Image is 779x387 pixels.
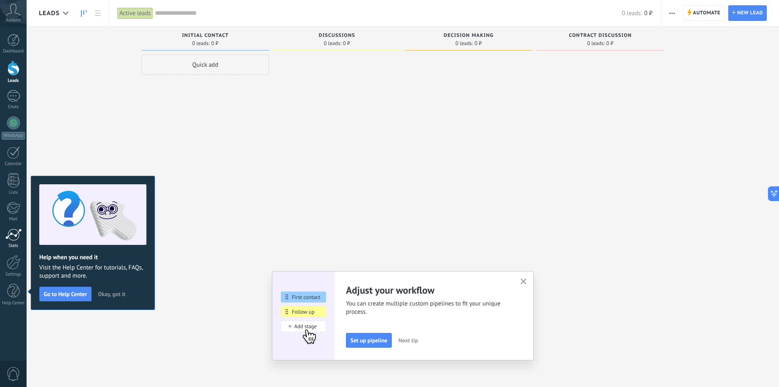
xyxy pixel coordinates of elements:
[409,33,528,40] div: Decision making
[2,161,25,167] div: Calendar
[2,78,25,84] div: Leads
[737,6,763,20] span: New lead
[77,5,91,21] a: Leads
[192,41,210,46] span: 0 leads:
[2,301,25,306] div: Help Center
[2,272,25,277] div: Settings
[117,7,153,19] div: Active leads
[606,41,614,46] span: 0 ₽
[324,41,341,46] span: 0 leads:
[444,33,494,38] span: Decision making
[2,243,25,249] div: Stats
[39,264,146,280] span: Visit the Help Center for tutorials, FAQs, support and more.
[587,41,605,46] span: 0 leads:
[39,9,60,17] span: Leads
[693,6,721,20] span: Automate
[350,337,387,343] span: Set up pipeline
[6,18,21,23] span: Account
[569,33,631,38] span: Contract discussion
[346,284,510,296] h2: Adjust your workflow
[346,300,510,316] span: You can create multiple custom pipelines to fit your unique process.
[395,334,422,346] button: Next tip
[2,49,25,54] div: Dashboard
[277,33,397,40] div: Discussions
[146,33,265,40] div: Initial contact
[94,288,129,300] button: Okay, got it
[182,33,229,38] span: Initial contact
[319,33,355,38] span: Discussions
[622,9,642,17] span: 0 leads:
[2,104,25,110] div: Chats
[343,41,350,46] span: 0 ₽
[475,41,482,46] span: 0 ₽
[2,190,25,195] div: Lists
[346,333,392,348] button: Set up pipeline
[683,5,724,21] a: Automate
[2,132,25,140] div: WhatsApp
[2,217,25,222] div: Mail
[456,41,473,46] span: 0 leads:
[39,253,146,261] h2: Help when you need it
[644,9,652,17] span: 0 ₽
[98,291,126,297] span: Okay, got it
[211,41,219,46] span: 0 ₽
[39,287,92,301] button: Go to Help Center
[541,33,660,40] div: Contract discussion
[666,5,678,21] button: More
[91,5,105,21] a: List
[398,337,418,343] span: Next tip
[728,5,767,21] a: New lead
[44,291,87,297] span: Go to Help Center
[141,54,269,75] div: Quick add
